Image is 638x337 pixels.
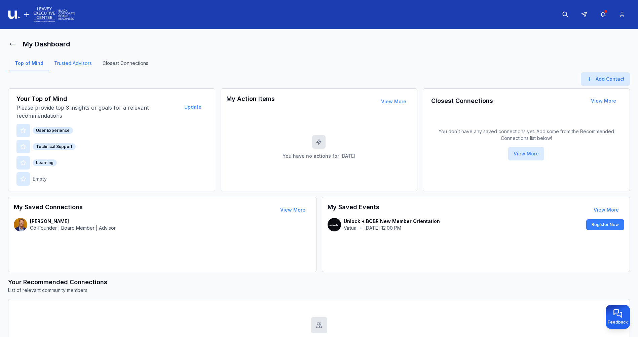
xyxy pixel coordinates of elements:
h3: My Saved Connections [14,202,83,217]
button: Register Now [586,219,624,230]
h3: My Saved Events [328,202,379,217]
p: You have no actions for [DATE] [283,153,355,159]
a: Trusted Advisors [49,60,97,71]
button: Update [179,100,207,114]
p: [PERSON_NAME] [30,218,116,225]
h3: My Action Items [226,94,275,109]
button: Provide feedback [606,305,630,329]
a: Closest Connections [97,60,154,71]
img: contact-avatar [328,218,341,231]
p: [DATE] 12:00 PM [364,225,401,231]
img: Logo [8,6,75,23]
span: Feedback [608,320,628,325]
h3: Closest Connections [431,96,493,106]
button: View More [508,147,544,160]
p: Please provide top 3 insights or goals for a relevant recommendations [16,104,178,120]
div: Technical Support [33,143,76,150]
div: User Experience [33,127,73,134]
p: You don`t have any saved connections yet. Add some from the Recommended Connections list below! [431,128,622,142]
h1: My Dashboard [23,39,70,49]
h3: Your Top of Mind [16,94,178,104]
button: View More [586,94,622,108]
h3: Your Recommended Connections [8,277,630,287]
div: Learning [33,159,57,166]
button: View More [376,95,412,108]
p: Co-Founder | Board Member | Advisor [30,225,116,231]
p: List of relevant community members [8,287,630,294]
button: View More [588,203,624,217]
button: Add Contact [581,72,630,86]
img: contact-avatar [14,218,27,231]
a: Top of Mind [9,60,49,71]
p: Empty [33,176,47,182]
p: Unlock + BCBR New Member Orientation [344,218,584,225]
p: Virtual [344,225,358,231]
a: View More [594,207,619,213]
button: View More [275,203,311,217]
